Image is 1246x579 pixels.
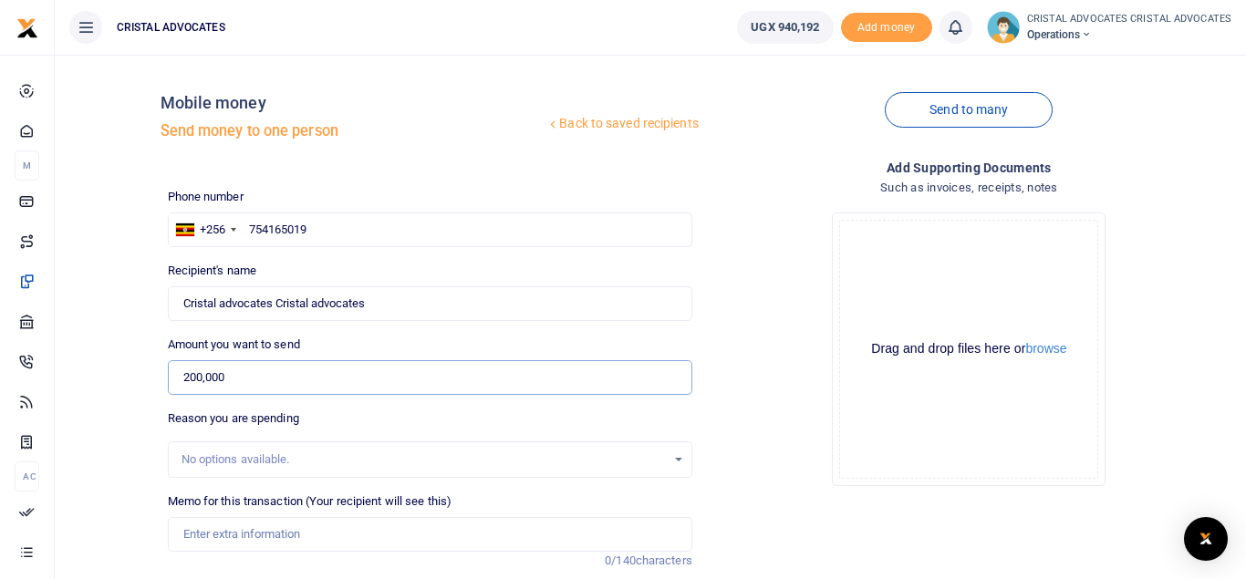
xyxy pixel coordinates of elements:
[16,17,38,39] img: logo-small
[841,13,932,43] span: Add money
[168,360,692,395] input: UGX
[168,188,244,206] label: Phone number
[1027,12,1232,27] small: CRISTAL ADVOCATES CRISTAL ADVOCATES
[168,336,300,354] label: Amount you want to send
[840,340,1097,357] div: Drag and drop files here or
[545,108,700,140] a: Back to saved recipients
[16,20,38,34] a: logo-small logo-large logo-large
[168,286,692,321] input: MTN & Airtel numbers are validated
[841,19,932,33] a: Add money
[168,409,299,428] label: Reason you are spending
[15,150,39,181] li: M
[885,92,1053,128] a: Send to many
[636,553,692,567] span: characters
[1027,26,1232,43] span: Operations
[707,158,1231,178] h4: Add supporting Documents
[15,461,39,491] li: Ac
[168,262,257,280] label: Recipient's name
[737,11,833,44] a: UGX 940,192
[169,213,242,246] div: Uganda: +256
[605,553,636,567] span: 0/140
[200,221,225,239] div: +256
[161,122,546,140] h5: Send money to one person
[168,517,692,552] input: Enter extra information
[161,93,546,113] h4: Mobile money
[987,11,1020,44] img: profile-user
[168,212,692,247] input: Enter phone number
[751,18,819,36] span: UGX 940,192
[841,13,932,43] li: Toup your wallet
[1184,517,1228,561] div: Open Intercom Messenger
[168,492,452,511] label: Memo for this transaction (Your recipient will see this)
[730,11,840,44] li: Wallet ballance
[987,11,1232,44] a: profile-user CRISTAL ADVOCATES CRISTAL ADVOCATES Operations
[707,178,1231,198] h4: Such as invoices, receipts, notes
[832,212,1106,486] div: File Uploader
[109,19,233,36] span: CRISTAL ADVOCATES
[182,450,666,469] div: No options available.
[1025,342,1066,355] button: browse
